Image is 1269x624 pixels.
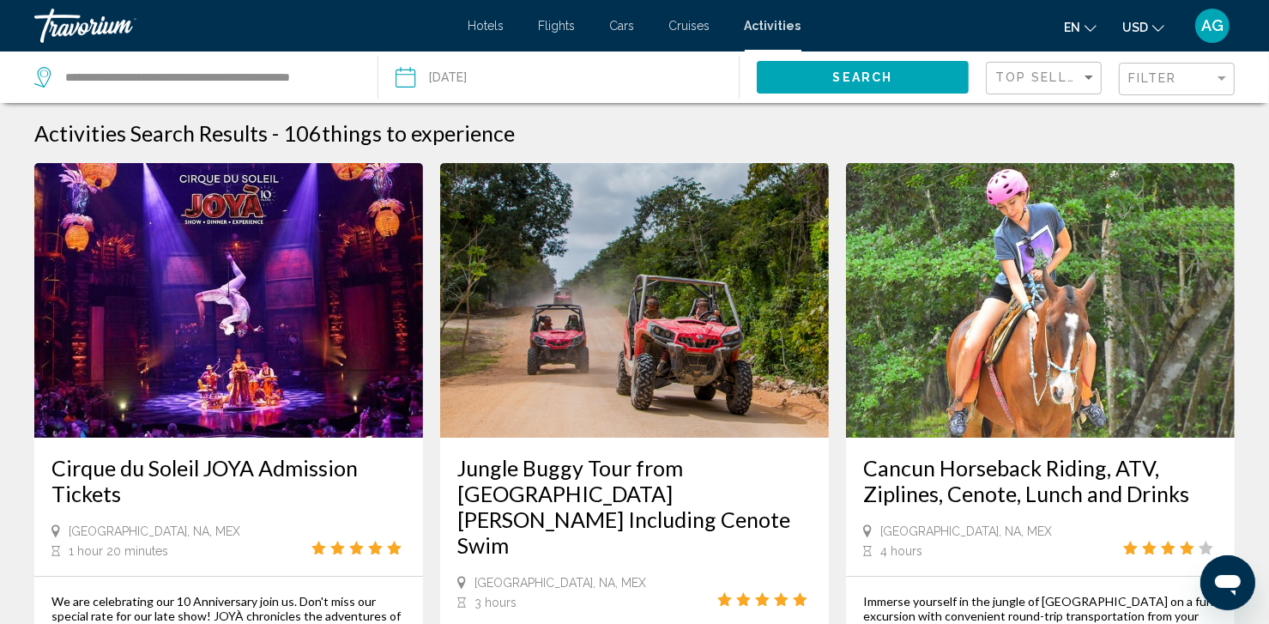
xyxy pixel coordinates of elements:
[880,544,922,558] span: 4 hours
[69,544,168,558] span: 1 hour 20 minutes
[669,19,710,33] a: Cruises
[440,163,829,438] img: 36.jpg
[34,163,423,438] img: 3d.jpg
[1200,555,1255,610] iframe: Button to launch messaging window
[474,576,646,590] span: [GEOGRAPHIC_DATA], NA, MEX
[610,19,635,33] a: Cars
[757,61,969,93] button: Search
[995,70,1095,84] span: Top Sellers
[1122,15,1164,39] button: Change currency
[1201,17,1224,34] span: AG
[1064,15,1097,39] button: Change language
[283,120,515,146] h2: 106
[846,163,1235,438] img: 23.jpg
[272,120,279,146] span: -
[468,19,505,33] a: Hotels
[1064,21,1080,34] span: en
[745,19,801,33] a: Activities
[995,71,1097,86] mat-select: Sort by
[539,19,576,33] a: Flights
[51,455,406,506] a: Cirque du Soleil JOYA Admission Tickets
[863,455,1218,506] a: Cancun Horseback Riding, ATV, Ziplines, Cenote, Lunch and Drinks
[474,596,517,609] span: 3 hours
[34,9,451,43] a: Travorium
[1122,21,1148,34] span: USD
[322,120,515,146] span: things to experience
[69,524,240,538] span: [GEOGRAPHIC_DATA], NA, MEX
[833,71,893,85] span: Search
[396,51,739,103] button: Date: Aug 13, 2025
[1128,71,1177,85] span: Filter
[457,455,812,558] a: Jungle Buggy Tour from [GEOGRAPHIC_DATA][PERSON_NAME] Including Cenote Swim
[34,120,268,146] h1: Activities Search Results
[1190,8,1235,44] button: User Menu
[1119,62,1235,97] button: Filter
[880,524,1052,538] span: [GEOGRAPHIC_DATA], NA, MEX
